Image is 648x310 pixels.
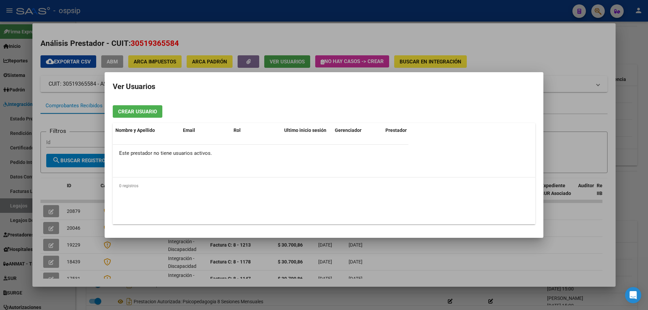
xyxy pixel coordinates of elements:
[281,123,332,138] datatable-header-cell: Ultimo inicio sesión
[113,105,162,118] button: Crear Usuario
[118,109,157,115] span: Crear Usuario
[231,123,281,138] datatable-header-cell: Rol
[234,128,241,133] span: Rol
[113,145,408,162] div: Este prestador no tiene usuarios activos.
[335,128,361,133] span: Gerenciador
[385,128,407,133] span: Prestador
[383,123,433,138] datatable-header-cell: Prestador
[113,123,180,138] datatable-header-cell: Nombre y Apellido
[332,123,383,138] datatable-header-cell: Gerenciador
[180,123,231,138] datatable-header-cell: Email
[113,177,535,194] div: 0 registros
[115,128,155,133] span: Nombre y Apellido
[625,287,641,303] div: Open Intercom Messenger
[183,128,195,133] span: Email
[284,128,326,133] span: Ultimo inicio sesión
[113,80,535,93] h2: Ver Usuarios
